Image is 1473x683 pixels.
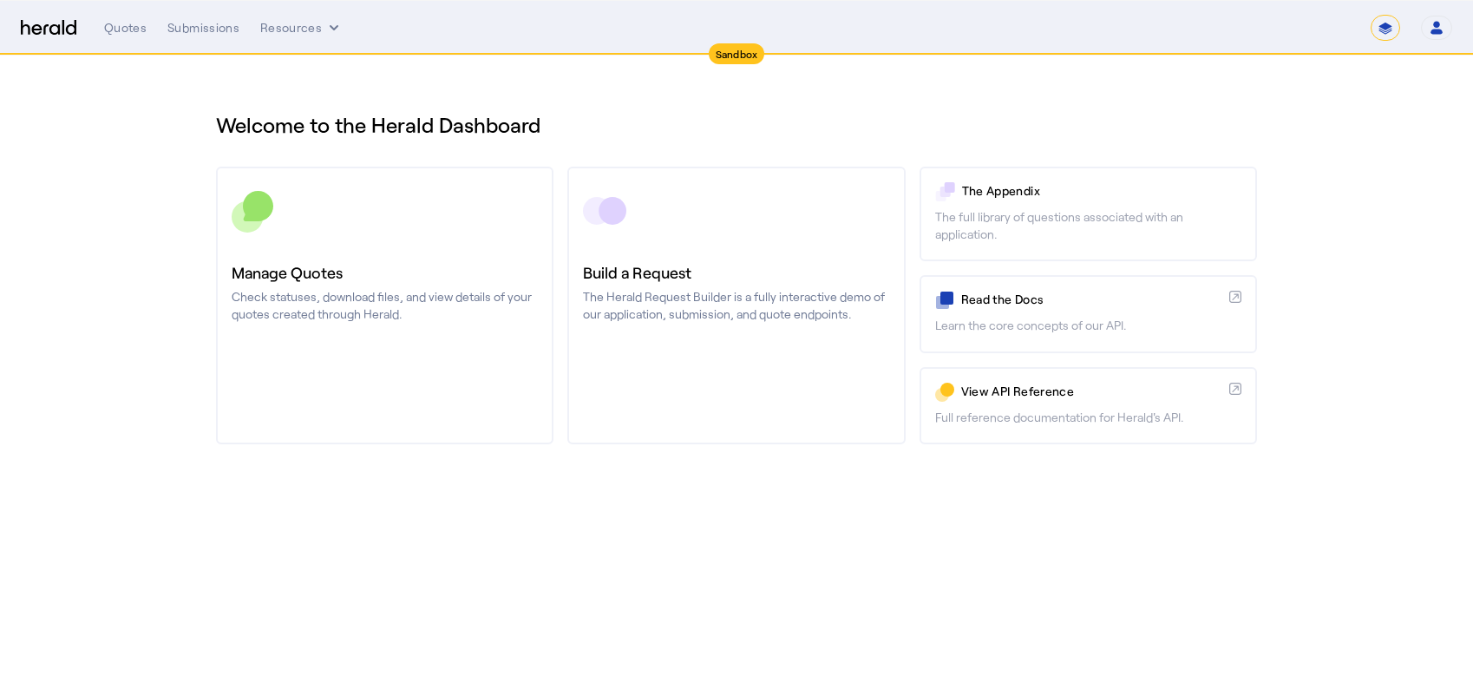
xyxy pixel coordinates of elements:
[920,167,1257,261] a: The AppendixThe full library of questions associated with an application.
[920,275,1257,352] a: Read the DocsLearn the core concepts of our API.
[260,19,343,36] button: Resources dropdown menu
[216,111,1257,139] h1: Welcome to the Herald Dashboard
[920,367,1257,444] a: View API ReferenceFull reference documentation for Herald's API.
[21,20,76,36] img: Herald Logo
[567,167,905,444] a: Build a RequestThe Herald Request Builder is a fully interactive demo of our application, submiss...
[961,291,1222,308] p: Read the Docs
[583,288,889,323] p: The Herald Request Builder is a fully interactive demo of our application, submission, and quote ...
[232,260,538,285] h3: Manage Quotes
[962,182,1241,200] p: The Appendix
[935,208,1241,243] p: The full library of questions associated with an application.
[935,317,1241,334] p: Learn the core concepts of our API.
[232,288,538,323] p: Check statuses, download files, and view details of your quotes created through Herald.
[935,409,1241,426] p: Full reference documentation for Herald's API.
[961,383,1222,400] p: View API Reference
[709,43,765,64] div: Sandbox
[583,260,889,285] h3: Build a Request
[216,167,553,444] a: Manage QuotesCheck statuses, download files, and view details of your quotes created through Herald.
[167,19,239,36] div: Submissions
[104,19,147,36] div: Quotes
